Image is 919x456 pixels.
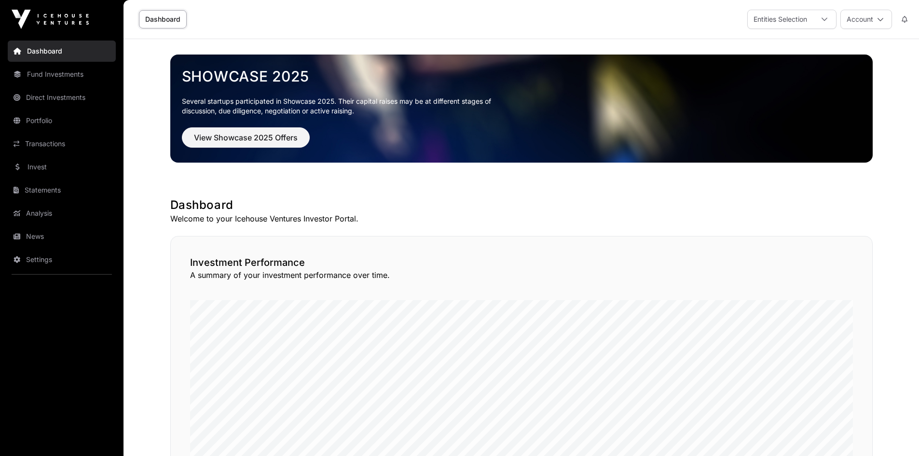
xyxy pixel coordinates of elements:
img: Icehouse Ventures Logo [12,10,89,29]
a: Showcase 2025 [182,68,861,85]
img: Showcase 2025 [170,55,873,163]
p: Welcome to your Icehouse Ventures Investor Portal. [170,213,873,224]
a: Invest [8,156,116,178]
button: Account [840,10,892,29]
a: Fund Investments [8,64,116,85]
a: Direct Investments [8,87,116,108]
a: Dashboard [139,10,187,28]
a: Analysis [8,203,116,224]
a: View Showcase 2025 Offers [182,137,310,147]
button: View Showcase 2025 Offers [182,127,310,148]
a: Transactions [8,133,116,154]
p: A summary of your investment performance over time. [190,269,853,281]
a: Dashboard [8,41,116,62]
span: View Showcase 2025 Offers [194,132,298,143]
h1: Dashboard [170,197,873,213]
a: Portfolio [8,110,116,131]
a: Settings [8,249,116,270]
p: Several startups participated in Showcase 2025. Their capital raises may be at different stages o... [182,97,506,116]
h2: Investment Performance [190,256,853,269]
a: News [8,226,116,247]
div: Entities Selection [748,10,813,28]
a: Statements [8,180,116,201]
